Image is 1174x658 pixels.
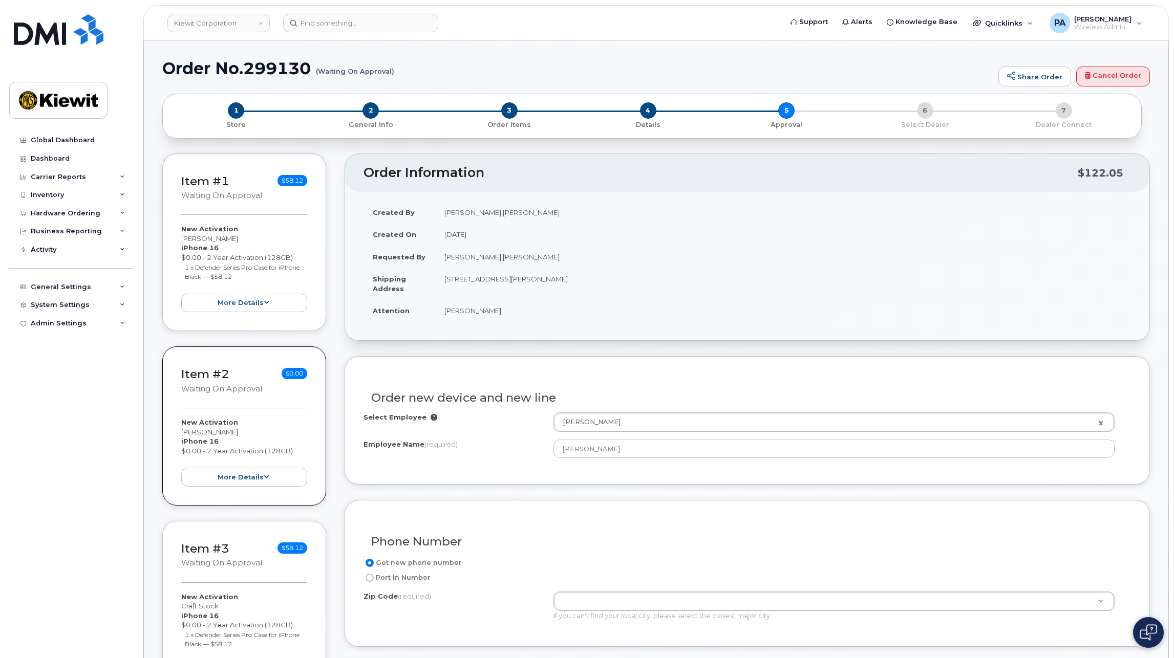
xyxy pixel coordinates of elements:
[371,391,1123,404] h3: Order new device and new line
[282,368,307,379] span: $0.00
[440,119,579,129] a: 3 Order Items
[554,413,1114,431] a: [PERSON_NAME]
[366,574,374,582] input: Port In Number
[435,223,1131,246] td: [DATE]
[316,59,394,75] small: (Waiting On Approval)
[181,294,307,313] button: more details
[364,412,426,422] label: Select Employee
[373,208,415,216] strong: Created By
[435,268,1131,299] td: [STREET_ADDRESS][PERSON_NAME]
[373,253,425,261] strong: Requested By
[181,191,262,200] small: Waiting On Approval
[181,384,262,393] small: Waiting On Approval
[364,591,431,601] label: Zip Code
[366,559,374,567] input: Get new phone number
[278,175,307,186] span: $58.12
[373,275,406,293] strong: Shipping Address
[364,440,458,449] label: Employee Name
[371,535,1123,548] h3: Phone Number
[398,592,431,600] span: (required)
[181,541,229,556] a: Item #3
[181,418,307,487] div: [PERSON_NAME] $0.00 - 2 Year Activation (128GB)
[579,119,717,129] a: 4 Details
[364,572,431,584] label: Port In Number
[171,119,302,129] a: 1 Store
[424,440,458,448] span: (required)
[640,102,656,119] span: 4
[557,418,621,427] span: [PERSON_NAME]
[181,225,238,233] strong: New Activation
[181,224,307,312] div: [PERSON_NAME] $0.00 - 2 Year Activation (128GB)
[181,367,229,381] a: Item #2
[553,440,1115,458] input: Please fill out this field
[998,67,1071,87] a: Share Order
[306,120,436,129] p: General Info
[435,201,1131,224] td: [PERSON_NAME].[PERSON_NAME]
[364,166,1078,180] h2: Order Information
[1076,67,1150,87] a: Cancel Order
[435,299,1131,322] td: [PERSON_NAME]
[181,244,219,252] strong: iPhone 16
[501,102,518,119] span: 3
[185,631,300,648] small: 1 x Defender Series Pro Case for iPhone Black — $58.12
[364,557,462,569] label: Get new phone number
[162,59,993,77] h1: Order No.299130
[1140,624,1157,641] img: Open chat
[181,558,262,567] small: Waiting On Approval
[583,120,713,129] p: Details
[175,120,297,129] p: Store
[181,611,219,620] strong: iPhone 16
[181,174,229,188] a: Item #1
[185,264,300,281] small: 1 x Defender Series Pro Case for iPhone Black — $58.12
[181,418,238,426] strong: New Activation
[228,102,244,119] span: 1
[302,119,440,129] a: 2 General Info
[362,102,379,119] span: 2
[278,542,307,554] span: $58.12
[373,230,416,238] strong: Created On
[181,437,219,445] strong: iPhone 16
[444,120,574,129] p: Order Items
[181,468,307,487] button: more details
[181,593,238,601] strong: New Activation
[553,611,1115,621] div: If you can't find your local city, please select the closest major city
[1078,163,1123,183] div: $122.05
[373,306,410,315] strong: Attention
[431,414,437,421] i: Selection will overwrite employee Name, Number, City and Business Units inputs
[435,246,1131,268] td: [PERSON_NAME].[PERSON_NAME]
